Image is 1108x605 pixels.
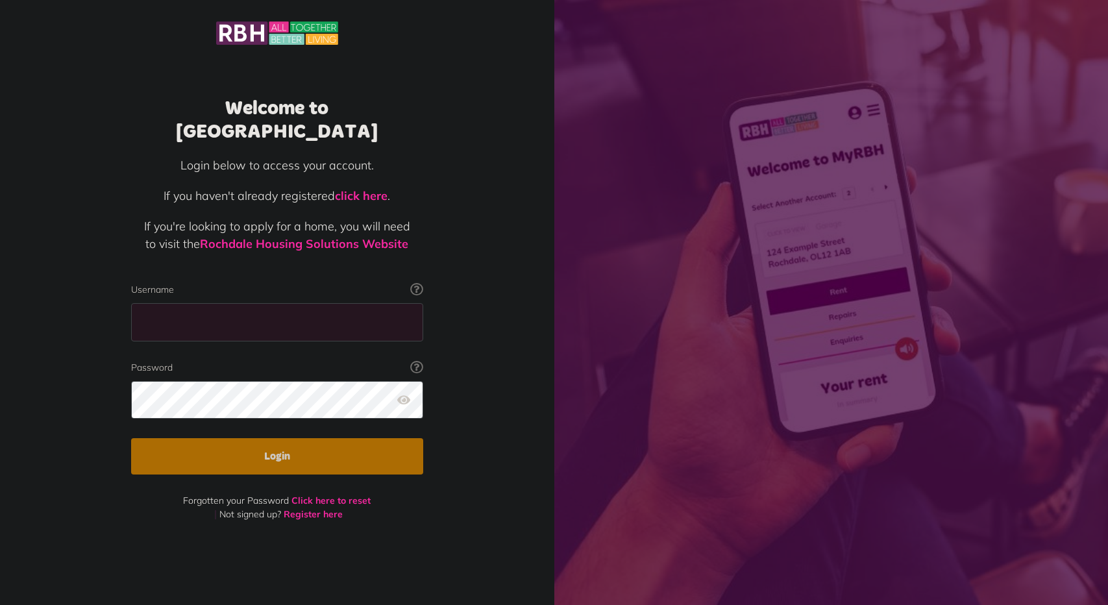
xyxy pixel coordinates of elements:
p: If you haven't already registered . [144,187,410,204]
a: Rochdale Housing Solutions Website [200,236,408,251]
label: Password [131,361,423,375]
img: MyRBH [216,19,338,47]
label: Username [131,283,423,297]
button: Login [131,438,423,475]
h1: Welcome to [GEOGRAPHIC_DATA] [131,97,423,143]
p: Login below to access your account. [144,156,410,174]
a: Click here to reset [291,495,371,506]
span: Not signed up? [219,508,281,520]
a: Register here [284,508,343,520]
p: If you're looking to apply for a home, you will need to visit the [144,217,410,253]
a: click here [335,188,388,203]
span: Forgotten your Password [183,495,289,506]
